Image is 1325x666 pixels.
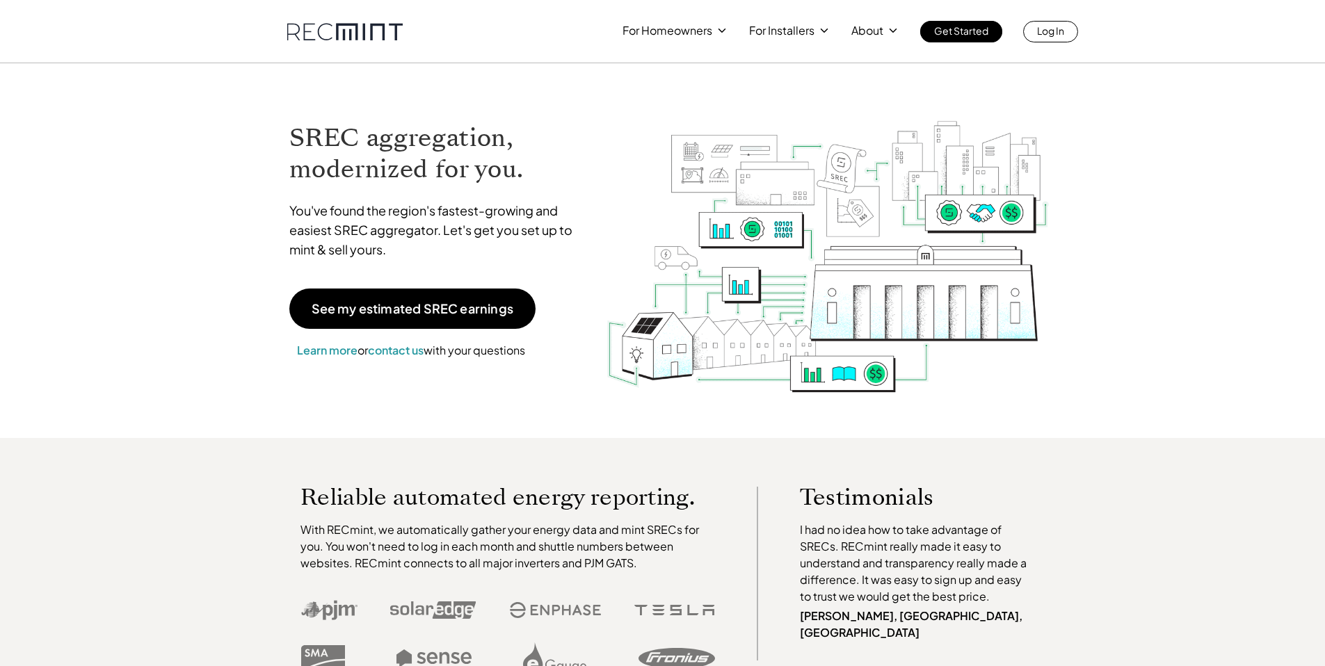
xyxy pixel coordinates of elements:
[934,21,988,40] p: Get Started
[312,302,513,315] p: See my estimated SREC earnings
[920,21,1002,42] a: Get Started
[606,84,1050,396] img: RECmint value cycle
[800,521,1034,605] p: I had no idea how to take advantage of SRECs. RECmint really made it easy to understand and trans...
[289,289,536,329] a: See my estimated SREC earnings
[368,343,424,357] a: contact us
[289,201,586,259] p: You've found the region's fastest-growing and easiest SREC aggregator. Let's get you set up to mi...
[851,21,883,40] p: About
[1037,21,1064,40] p: Log In
[297,343,358,357] a: Learn more
[300,521,715,571] p: With RECmint, we automatically gather your energy data and mint SRECs for you. You won't need to ...
[1023,21,1078,42] a: Log In
[749,21,814,40] p: For Installers
[289,341,533,359] p: or with your questions
[800,487,1007,507] p: Testimonials
[289,122,586,185] h1: SREC aggregation, modernized for you.
[623,21,712,40] p: For Homeowners
[300,487,715,507] p: Reliable automated energy reporting.
[800,608,1034,641] p: [PERSON_NAME], [GEOGRAPHIC_DATA], [GEOGRAPHIC_DATA]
